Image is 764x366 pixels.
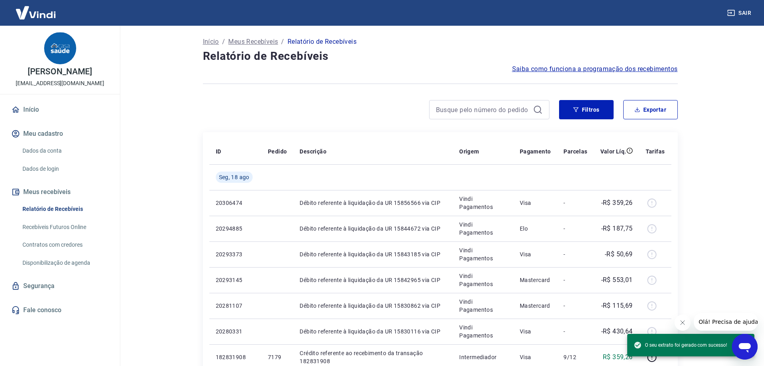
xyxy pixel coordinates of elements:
[563,327,587,335] p: -
[520,250,551,258] p: Visa
[300,147,326,155] p: Descrição
[520,276,551,284] p: Mastercard
[601,224,633,233] p: -R$ 187,75
[203,48,678,64] h4: Relatório de Recebíveis
[520,199,551,207] p: Visa
[300,250,446,258] p: Débito referente à liquidação da UR 15843185 via CIP
[10,277,110,295] a: Segurança
[646,147,665,155] p: Tarifas
[520,353,551,361] p: Visa
[459,298,507,314] p: Vindi Pagamentos
[44,32,76,64] img: 76bee8aa-0cdf-4994-adef-68cb94c950f4.jpeg
[300,276,446,284] p: Débito referente à liquidação da UR 15842965 via CIP
[300,349,446,365] p: Crédito referente ao recebimento da transação 182831908
[10,183,110,201] button: Meus recebíveis
[268,147,287,155] p: Pedido
[16,79,104,88] p: [EMAIL_ADDRESS][DOMAIN_NAME]
[601,198,633,208] p: -R$ 359,26
[623,100,678,119] button: Exportar
[268,353,287,361] p: 7179
[459,147,479,155] p: Origem
[563,147,587,155] p: Parcelas
[675,315,691,331] iframe: Fechar mensagem
[10,0,62,25] img: Vindi
[10,125,110,143] button: Meu cadastro
[216,327,255,335] p: 20280331
[459,272,507,288] p: Vindi Pagamentos
[216,250,255,258] p: 20293373
[563,199,587,207] p: -
[228,37,278,47] a: Meus Recebíveis
[216,225,255,233] p: 20294885
[219,173,249,181] span: Seg, 18 ago
[216,276,255,284] p: 20293145
[459,353,507,361] p: Intermediador
[19,161,110,177] a: Dados de login
[10,101,110,119] a: Início
[459,323,507,339] p: Vindi Pagamentos
[19,255,110,271] a: Disponibilização de agenda
[19,201,110,217] a: Relatório de Recebíveis
[605,249,633,259] p: -R$ 50,69
[281,37,284,47] p: /
[559,100,614,119] button: Filtros
[300,327,446,335] p: Débito referente à liquidação da UR 15830116 via CIP
[732,334,758,360] iframe: Botão para abrir a janela de mensagens
[601,301,633,311] p: -R$ 115,69
[563,353,587,361] p: 9/12
[601,275,633,285] p: -R$ 553,01
[19,237,110,253] a: Contratos com credores
[459,195,507,211] p: Vindi Pagamentos
[19,143,110,159] a: Dados da conta
[563,250,587,258] p: -
[694,313,758,331] iframe: Mensagem da empresa
[634,341,727,349] span: O seu extrato foi gerado com sucesso!
[216,147,221,155] p: ID
[603,352,633,362] p: R$ 359,26
[459,246,507,262] p: Vindi Pagamentos
[563,225,587,233] p: -
[436,104,530,116] input: Busque pelo número do pedido
[19,219,110,235] a: Recebíveis Futuros Online
[512,64,678,74] a: Saiba como funciona a programação dos recebimentos
[520,302,551,310] p: Mastercard
[300,199,446,207] p: Débito referente à liquidação da UR 15856566 via CIP
[725,6,754,20] button: Sair
[600,147,626,155] p: Valor Líq.
[520,327,551,335] p: Visa
[300,302,446,310] p: Débito referente à liquidação da UR 15830862 via CIP
[216,353,255,361] p: 182831908
[203,37,219,47] a: Início
[601,327,633,336] p: -R$ 430,64
[216,302,255,310] p: 20281107
[563,276,587,284] p: -
[28,67,92,76] p: [PERSON_NAME]
[459,221,507,237] p: Vindi Pagamentos
[563,302,587,310] p: -
[288,37,357,47] p: Relatório de Recebíveis
[216,199,255,207] p: 20306474
[300,225,446,233] p: Débito referente à liquidação da UR 15844672 via CIP
[520,225,551,233] p: Elo
[5,6,67,12] span: Olá! Precisa de ajuda?
[520,147,551,155] p: Pagamento
[222,37,225,47] p: /
[10,301,110,319] a: Fale conosco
